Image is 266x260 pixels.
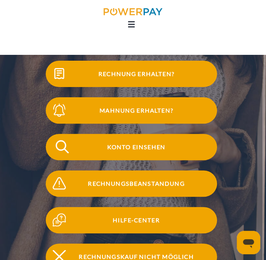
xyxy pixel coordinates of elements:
img: qb_help.svg [51,212,67,228]
a: Rechnungsbeanstandung [36,169,226,198]
span: Rechnungsbeanstandung [55,170,217,197]
iframe: Schaltfläche zum Öffnen des Messaging-Fensters [237,231,260,254]
button: Rechnungsbeanstandung [46,170,217,197]
a: Mahnung erhalten? [36,96,226,125]
img: logo-powerpay.svg [104,8,162,15]
span: Hilfe-Center [55,207,217,233]
a: Hilfe-Center [36,206,226,235]
button: Rechnung erhalten? [46,61,217,87]
a: Rechnung erhalten? [36,59,226,88]
img: qb_warning.svg [51,175,67,192]
button: Konto einsehen [46,134,217,160]
img: qb_bill.svg [51,65,67,82]
button: Mahnung erhalten? [46,97,217,124]
a: Konto einsehen [36,132,226,162]
img: qb_bell.svg [51,102,67,118]
span: Rechnung erhalten? [55,61,217,87]
button: Hilfe-Center [46,207,217,233]
img: qb_search.svg [54,139,70,155]
span: Mahnung erhalten? [55,97,217,124]
span: Konto einsehen [55,134,217,160]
